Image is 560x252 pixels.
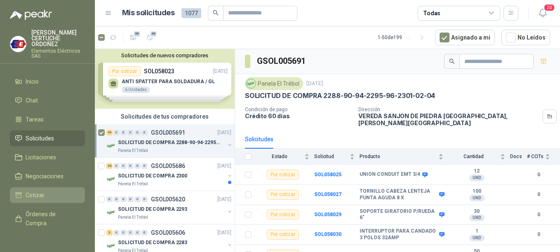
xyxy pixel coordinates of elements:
[106,128,233,154] a: 49 0 0 0 0 0 GSOL005691[DATE] Company LogoSOLICITUD DE COMPRA 2288-90-94-2295-96-2301-02-04Panela...
[120,130,127,135] div: 0
[314,149,360,165] th: Solicitud
[360,208,437,221] b: SOPORTE GIRATORIO P/RUEDA 6"
[360,188,437,201] b: TORNILLO CABEZA LENTEJA PUNTA AGUDA 8 X
[469,195,485,201] div: UND
[448,228,505,235] b: 1
[510,149,527,165] th: Docs
[245,112,352,119] p: Crédito 60 días
[106,230,113,236] div: 3
[106,174,116,184] img: Company Logo
[314,172,341,177] a: SOL058025
[217,162,231,170] p: [DATE]
[217,129,231,137] p: [DATE]
[127,31,140,44] button: 49
[213,10,219,16] span: search
[527,231,550,238] b: 0
[314,231,341,237] a: SOL058030
[95,49,235,109] div: Solicitudes de nuevos compradoresPor cotizarSOL058023[DATE] ANTI SPATTER PARA SOLDADURA / GL6 Uni...
[10,149,85,165] a: Licitaciones
[247,79,256,88] img: Company Logo
[360,149,448,165] th: Producto
[469,175,485,181] div: UND
[10,206,85,231] a: Órdenes de Compra
[31,49,85,58] p: Elementos Eléctricos SAS
[118,239,187,247] p: SOLICITUD DE COMPRA 2283
[449,58,455,64] span: search
[10,10,52,20] img: Logo peakr
[217,229,231,237] p: [DATE]
[106,163,113,169] div: 36
[256,154,303,159] span: Estado
[527,154,544,159] span: # COTs
[535,6,550,21] button: 20
[118,139,221,147] p: SOLICITUD DE COMPRA 2288-90-94-2295-96-2301-02-04
[113,196,120,202] div: 0
[127,163,134,169] div: 0
[98,52,231,58] button: Solicitudes de nuevos compradores
[106,196,113,202] div: 0
[95,109,235,124] div: Solicitudes de tus compradores
[501,30,550,45] button: No Leídos
[10,168,85,184] a: Negociaciones
[360,154,437,159] span: Producto
[118,214,148,221] p: Panela El Trébol
[122,7,175,19] h1: Mis solicitudes
[527,149,560,165] th: # COTs
[256,149,314,165] th: Estado
[134,196,141,202] div: 0
[127,196,134,202] div: 0
[26,172,64,181] span: Negociaciones
[267,170,299,180] div: Por cotizar
[314,154,348,159] span: Solicitud
[141,230,148,236] div: 0
[143,31,156,44] button: 49
[10,93,85,108] a: Chat
[245,135,273,144] div: Solicitudes
[150,30,158,37] span: 49
[267,190,299,200] div: Por cotizar
[141,130,148,135] div: 0
[141,163,148,169] div: 0
[134,130,141,135] div: 0
[378,31,428,44] div: 1 - 50 de 199
[134,163,141,169] div: 0
[113,230,120,236] div: 0
[469,215,485,221] div: UND
[448,154,499,159] span: Cantidad
[106,161,233,187] a: 36 0 0 0 0 0 GSOL005686[DATE] Company LogoSOLICITUD DE COMPRA 2300Panela El Trébol
[358,112,539,126] p: VEREDA SANJON DE PIEDRA [GEOGRAPHIC_DATA] , [PERSON_NAME][GEOGRAPHIC_DATA]
[267,230,299,240] div: Por cotizar
[151,196,185,202] p: GSOL005620
[10,187,85,203] a: Cotizar
[448,208,505,215] b: 30
[314,191,341,197] a: SOL058027
[448,188,505,195] b: 100
[527,171,550,179] b: 0
[544,4,555,12] span: 20
[127,130,134,135] div: 0
[245,77,303,90] div: Panela El Trébol
[118,147,148,154] p: Panela El Trébol
[134,230,141,236] div: 0
[151,163,185,169] p: GSOL005686
[267,210,299,219] div: Por cotizar
[245,91,435,100] p: SOLICITUD DE COMPRA 2288-90-94-2295-96-2301-02-04
[26,77,39,86] span: Inicio
[26,96,38,105] span: Chat
[120,163,127,169] div: 0
[527,211,550,219] b: 0
[26,115,44,124] span: Tareas
[113,130,120,135] div: 0
[106,194,233,221] a: 0 0 0 0 0 0 GSOL005620[DATE] Company LogoSOLICITUD DE COMPRA 2293Panela El Trébol
[141,196,148,202] div: 0
[106,241,116,251] img: Company Logo
[127,230,134,236] div: 0
[118,172,187,180] p: SOLICITUD DE COMPRA 2300
[360,171,420,178] b: UNION CONDUIT EMT 3/4
[26,210,77,228] span: Órdenes de Compra
[26,191,45,200] span: Cotizar
[360,228,437,241] b: INTERRUPTOR PARA CANDADO 3 POLOS 32AMP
